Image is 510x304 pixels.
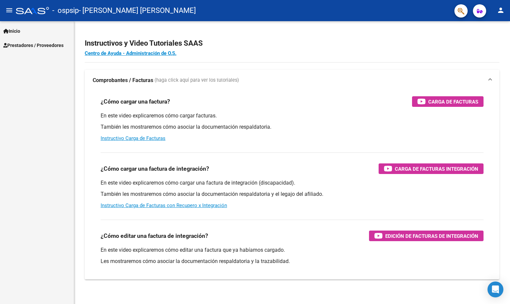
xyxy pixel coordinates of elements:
[85,50,176,56] a: Centro de Ayuda - Administración de O.S.
[101,164,209,173] h3: ¿Cómo cargar una factura de integración?
[428,98,478,106] span: Carga de Facturas
[85,70,499,91] mat-expansion-panel-header: Comprobantes / Facturas (haga click aquí para ver los tutoriales)
[101,191,484,198] p: También les mostraremos cómo asociar la documentación respaldatoria y el legajo del afiliado.
[101,123,484,131] p: También les mostraremos cómo asociar la documentación respaldatoria.
[5,6,13,14] mat-icon: menu
[385,232,478,240] span: Edición de Facturas de integración
[101,246,484,254] p: En este video explicaremos cómo editar una factura que ya habíamos cargado.
[101,202,227,208] a: Instructivo Carga de Facturas con Recupero x Integración
[85,37,499,50] h2: Instructivos y Video Tutoriales SAAS
[487,282,503,297] div: Open Intercom Messenger
[497,6,505,14] mat-icon: person
[369,231,484,241] button: Edición de Facturas de integración
[412,96,484,107] button: Carga de Facturas
[101,112,484,119] p: En este video explicaremos cómo cargar facturas.
[101,258,484,265] p: Les mostraremos cómo asociar la documentación respaldatoria y la trazabilidad.
[3,42,64,49] span: Prestadores / Proveedores
[3,27,20,35] span: Inicio
[101,231,208,240] h3: ¿Cómo editar una factura de integración?
[85,91,499,280] div: Comprobantes / Facturas (haga click aquí para ver los tutoriales)
[93,77,153,84] strong: Comprobantes / Facturas
[79,3,196,18] span: - [PERSON_NAME] [PERSON_NAME]
[379,163,484,174] button: Carga de Facturas Integración
[395,165,478,173] span: Carga de Facturas Integración
[101,135,165,141] a: Instructivo Carga de Facturas
[101,97,170,106] h3: ¿Cómo cargar una factura?
[52,3,79,18] span: - ospsip
[101,179,484,187] p: En este video explicaremos cómo cargar una factura de integración (discapacidad).
[155,77,239,84] span: (haga click aquí para ver los tutoriales)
